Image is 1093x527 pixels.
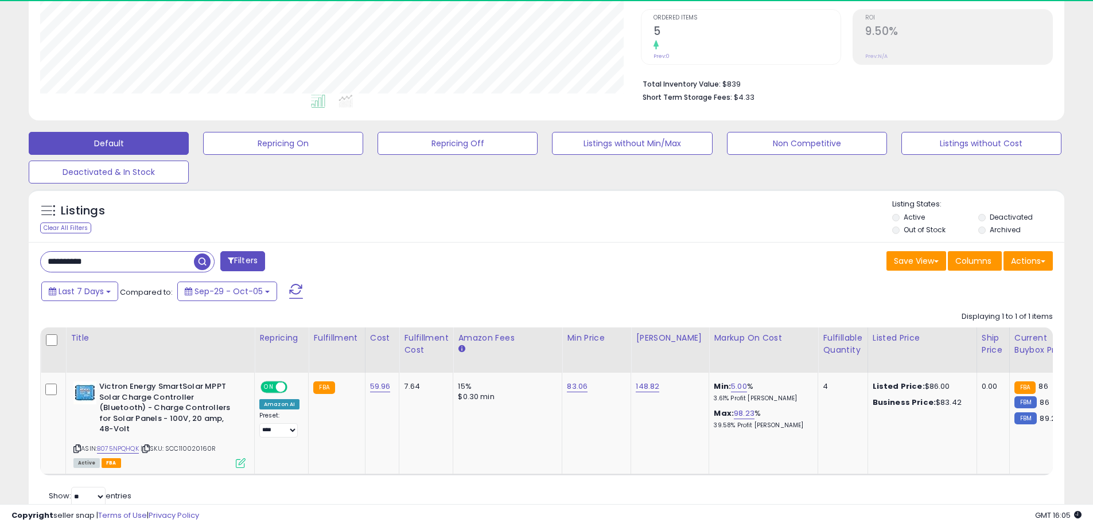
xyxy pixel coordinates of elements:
button: Columns [948,251,1002,271]
button: Non Competitive [727,132,887,155]
b: Listed Price: [873,381,925,392]
strong: Copyright [11,510,53,521]
button: Deactivated & In Stock [29,161,189,184]
button: Listings without Min/Max [552,132,712,155]
b: Total Inventory Value: [643,79,721,89]
button: Listings without Cost [901,132,1061,155]
small: FBA [1014,381,1036,394]
a: 98.23 [734,408,754,419]
div: Fulfillment Cost [404,332,448,356]
small: FBM [1014,412,1037,424]
div: Cost [370,332,395,344]
p: Listing States: [892,199,1064,210]
div: Markup on Cost [714,332,813,344]
button: Repricing On [203,132,363,155]
label: Active [904,212,925,222]
div: ASIN: [73,381,246,466]
div: Current Buybox Price [1014,332,1073,356]
div: 4 [823,381,858,392]
h2: 5 [654,25,841,40]
button: Default [29,132,189,155]
span: $4.33 [734,92,754,103]
button: Sep-29 - Oct-05 [177,282,277,301]
div: % [714,408,809,430]
span: Show: entries [49,490,131,501]
img: 41lyXblf7nL._SL40_.jpg [73,381,96,404]
b: Min: [714,381,731,392]
div: % [714,381,809,403]
label: Out of Stock [904,225,946,235]
div: Listed Price [873,332,972,344]
div: Preset: [259,412,299,438]
div: Amazon Fees [458,332,557,344]
label: Archived [990,225,1021,235]
span: | SKU: SCC110020160R [141,444,216,453]
span: FBA [102,458,121,468]
b: Max: [714,408,734,419]
button: Filters [220,251,265,271]
div: $83.42 [873,397,968,408]
a: 148.82 [636,381,659,392]
div: Fulfillment [313,332,360,344]
div: Min Price [567,332,626,344]
th: The percentage added to the cost of goods (COGS) that forms the calculator for Min & Max prices. [709,327,818,373]
button: Save View [886,251,946,271]
a: 83.06 [567,381,588,392]
div: $86.00 [873,381,968,392]
span: Compared to: [120,287,173,298]
button: Last 7 Days [41,282,118,301]
div: Amazon AI [259,399,299,409]
div: 7.64 [404,381,444,392]
span: OFF [286,382,304,392]
button: Repricing Off [378,132,538,155]
li: $839 [643,76,1044,90]
button: Actions [1003,251,1053,271]
small: Amazon Fees. [458,344,465,354]
a: 59.96 [370,381,391,392]
span: 86 [1040,397,1049,408]
b: Victron Energy SmartSolar MPPT Solar Charge Controller (Bluetooth) - Charge Controllers for Solar... [99,381,239,438]
div: Fulfillable Quantity [823,332,862,356]
span: Ordered Items [654,15,841,21]
span: Last 7 Days [59,286,104,297]
span: Columns [955,255,991,267]
span: ON [262,382,276,392]
label: Deactivated [990,212,1033,222]
p: 39.58% Profit [PERSON_NAME] [714,421,809,430]
div: Repricing [259,332,304,344]
a: Privacy Policy [149,510,199,521]
small: Prev: N/A [865,53,888,60]
small: FBM [1014,396,1037,408]
span: 89.25 [1040,413,1060,424]
span: All listings currently available for purchase on Amazon [73,458,100,468]
small: FBA [313,381,334,394]
small: Prev: 0 [654,53,670,60]
div: 0.00 [982,381,1001,392]
div: seller snap | | [11,510,199,521]
span: 2025-10-13 16:05 GMT [1035,510,1082,521]
a: B075NPQHQK [97,444,139,454]
span: ROI [865,15,1052,21]
a: 5.00 [731,381,747,392]
div: [PERSON_NAME] [636,332,704,344]
p: 3.61% Profit [PERSON_NAME] [714,395,809,403]
div: Displaying 1 to 1 of 1 items [962,311,1053,322]
h5: Listings [61,203,105,219]
b: Short Term Storage Fees: [643,92,732,102]
div: $0.30 min [458,392,553,402]
a: Terms of Use [98,510,147,521]
div: Title [71,332,250,344]
span: 86 [1038,381,1048,392]
div: Ship Price [982,332,1005,356]
div: Clear All Filters [40,222,91,233]
div: 15% [458,381,553,392]
span: Sep-29 - Oct-05 [195,286,263,297]
h2: 9.50% [865,25,1052,40]
b: Business Price: [873,397,936,408]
